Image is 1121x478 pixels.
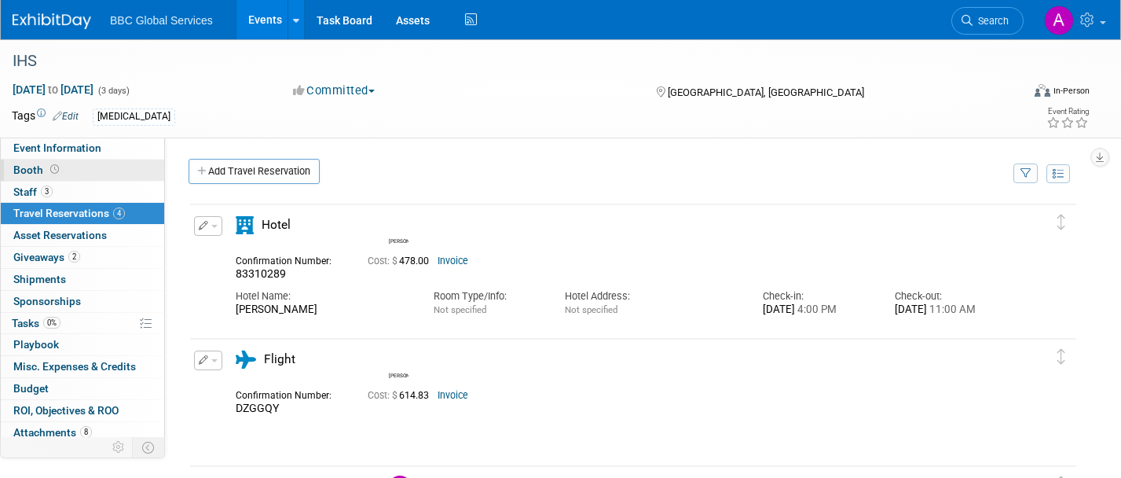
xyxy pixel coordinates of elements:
[13,13,91,29] img: ExhibitDay
[1,378,164,399] a: Budget
[12,83,94,97] span: [DATE] [DATE]
[1053,85,1090,97] div: In-Person
[189,159,320,184] a: Add Travel Reservation
[1,422,164,443] a: Attachments8
[13,426,92,439] span: Attachments
[368,444,399,455] span: Cost: $
[438,444,468,455] a: Invoice
[12,317,60,329] span: Tasks
[1057,215,1065,230] i: Click and drag to move item
[236,456,280,469] span: DZGGQY
[1020,169,1031,179] i: Filter by Traveler
[1,356,164,377] a: Misc. Expenses & Credits
[80,426,92,438] span: 8
[389,348,408,424] img: Michael Yablonowitz
[1,269,164,290] a: Shipments
[13,273,66,285] span: Shipments
[13,360,136,373] span: Misc. Expenses & Credits
[110,14,213,27] span: BBC Global Services
[668,86,864,98] span: [GEOGRAPHIC_DATA], [GEOGRAPHIC_DATA]
[13,338,59,351] span: Playbook
[12,108,79,126] td: Tags
[236,216,254,234] i: Hotel
[13,186,53,198] span: Staff
[41,186,53,197] span: 3
[1,203,164,224] a: Travel Reservations4
[1,247,164,268] a: Giveaways2
[389,214,408,289] img: Michael Yablonowitz
[438,310,468,321] a: Invoice
[53,111,79,122] a: Edit
[7,47,998,75] div: IHS
[43,317,60,329] span: 0%
[236,322,286,334] span: 83310289
[236,439,344,456] div: Confirmation Number:
[236,351,256,369] i: Flight
[1,291,164,312] a: Sponsorships
[1,182,164,203] a: Staff3
[113,208,125,219] span: 4
[1,400,164,421] a: ROI, Objectives & ROO
[13,251,80,263] span: Giveaways
[93,108,175,125] div: [MEDICAL_DATA]
[264,352,295,366] span: Flight
[13,207,125,219] span: Travel Reservations
[13,229,107,241] span: Asset Reservations
[1046,108,1089,116] div: Event Rating
[973,15,1009,27] span: Search
[97,86,130,96] span: (3 days)
[951,7,1024,35] a: Search
[1044,6,1074,35] img: Alex Corrigan
[1,160,164,181] a: Booth
[385,214,412,299] div: Michael Yablonowitz
[13,295,81,307] span: Sponsorships
[236,305,344,322] div: Confirmation Number:
[929,82,1090,105] div: Event Format
[46,83,60,96] span: to
[1,313,164,334] a: Tasks0%
[262,218,291,232] span: Hotel
[13,164,62,176] span: Booth
[1,225,164,246] a: Asset Reservations
[368,444,435,455] span: 614.83
[105,437,133,458] td: Personalize Event Tab Strip
[13,142,101,154] span: Event Information
[47,164,62,175] span: Booth not reserved yet
[13,404,119,417] span: ROI, Objectives & ROO
[288,83,381,99] button: Committed
[368,310,399,321] span: Cost: $
[1057,349,1065,365] i: Click and drag to move item
[368,310,435,321] span: 478.00
[68,251,80,263] span: 2
[389,289,408,298] div: Michael Yablonowitz
[385,348,412,433] div: Michael Yablonowitz
[1,334,164,355] a: Playbook
[389,424,408,432] div: Michael Yablonowitz
[133,437,165,458] td: Toggle Event Tabs
[13,382,49,395] span: Budget
[1035,84,1050,97] img: Format-Inperson.png
[1,138,164,159] a: Event Information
